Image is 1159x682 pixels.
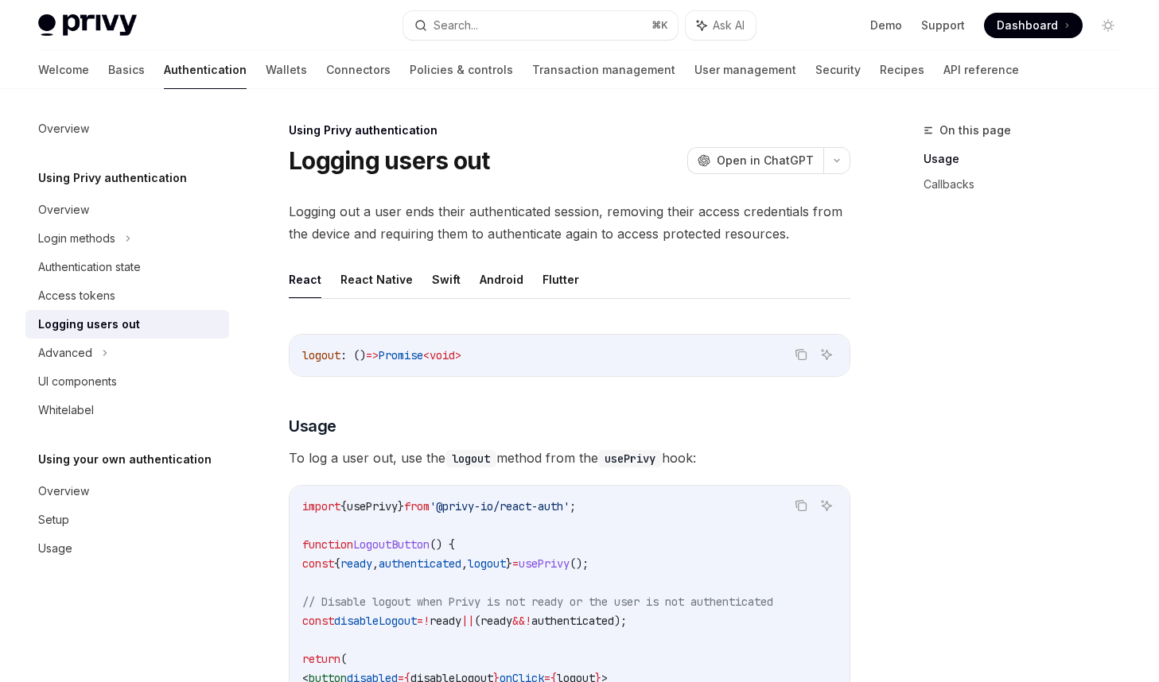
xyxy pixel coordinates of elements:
a: Callbacks [924,172,1134,197]
span: () { [430,537,455,552]
button: Open in ChatGPT [687,147,823,174]
a: Support [921,17,965,33]
span: LogoutButton [353,537,430,552]
span: < [423,348,430,362]
span: Dashboard [997,17,1058,33]
div: Overview [38,482,89,501]
span: import [302,499,340,513]
button: Copy the contents from the code block [791,495,811,516]
span: logout [468,556,506,571]
code: logout [445,450,496,467]
span: const [302,614,334,628]
div: Search... [434,16,478,35]
span: ⌘ K [651,19,668,32]
span: ready [480,614,512,628]
button: Copy the contents from the code block [791,344,811,365]
span: || [461,614,474,628]
button: Toggle dark mode [1095,13,1121,38]
span: ); [614,614,627,628]
span: // Disable logout when Privy is not ready or the user is not authenticated [302,595,773,609]
div: Whitelabel [38,401,94,420]
span: Open in ChatGPT [717,153,814,169]
a: Overview [25,114,229,143]
a: Recipes [880,51,924,89]
span: return [302,652,340,666]
button: React [289,261,321,298]
a: Authentication state [25,253,229,281]
button: Ask AI [816,344,837,365]
div: Advanced [38,343,92,362]
a: Whitelabel [25,396,229,424]
span: ; [570,499,576,513]
button: Swift [432,261,461,298]
span: , [461,556,468,571]
a: Connectors [326,51,391,89]
a: Setup [25,506,229,534]
a: Wallets [266,51,307,89]
span: { [334,556,340,571]
div: Login methods [38,229,115,248]
a: Authentication [164,51,247,89]
span: authenticated [531,614,614,628]
a: User management [694,51,796,89]
a: Usage [924,146,1134,172]
div: Overview [38,200,89,219]
span: logout [302,348,340,362]
span: To log a user out, use the method from the hook: [289,447,850,469]
span: && [512,614,525,628]
a: Basics [108,51,145,89]
span: ! [525,614,531,628]
button: Ask AI [816,495,837,516]
a: Dashboard [984,13,1083,38]
button: Flutter [543,261,579,298]
span: ( [340,652,347,666]
div: Authentication state [38,258,141,277]
span: Usage [289,415,336,437]
span: Ask AI [713,17,745,33]
span: usePrivy [347,499,398,513]
span: from [404,499,430,513]
span: (); [570,556,589,571]
span: : () [340,348,366,362]
span: { [340,499,347,513]
span: On this page [939,121,1011,140]
div: Setup [38,510,69,529]
a: Security [815,51,861,89]
h5: Using your own authentication [38,450,212,469]
span: const [302,556,334,571]
div: Access tokens [38,286,115,305]
a: Overview [25,477,229,506]
button: React Native [340,261,413,298]
span: ready [430,614,461,628]
a: API reference [943,51,1019,89]
h1: Logging users out [289,146,489,175]
button: Search...⌘K [403,11,678,40]
span: , [372,556,379,571]
a: Policies & controls [410,51,513,89]
span: Logging out a user ends their authenticated session, removing their access credentials from the d... [289,200,850,245]
span: = [512,556,519,571]
span: } [506,556,512,571]
div: Using Privy authentication [289,122,850,138]
span: usePrivy [519,556,570,571]
span: '@privy-io/react-auth' [430,499,570,513]
span: > [455,348,461,362]
img: light logo [38,14,137,37]
a: Demo [870,17,902,33]
span: disableLogout [334,614,417,628]
span: ( [474,614,480,628]
button: Android [480,261,523,298]
span: function [302,537,353,552]
span: } [398,499,404,513]
span: ! [423,614,430,628]
a: Logging users out [25,310,229,339]
a: Welcome [38,51,89,89]
div: Overview [38,119,89,138]
span: Promise [379,348,423,362]
button: Ask AI [686,11,756,40]
a: Access tokens [25,281,229,310]
a: Usage [25,534,229,563]
span: ready [340,556,372,571]
span: => [366,348,379,362]
div: Usage [38,539,72,558]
